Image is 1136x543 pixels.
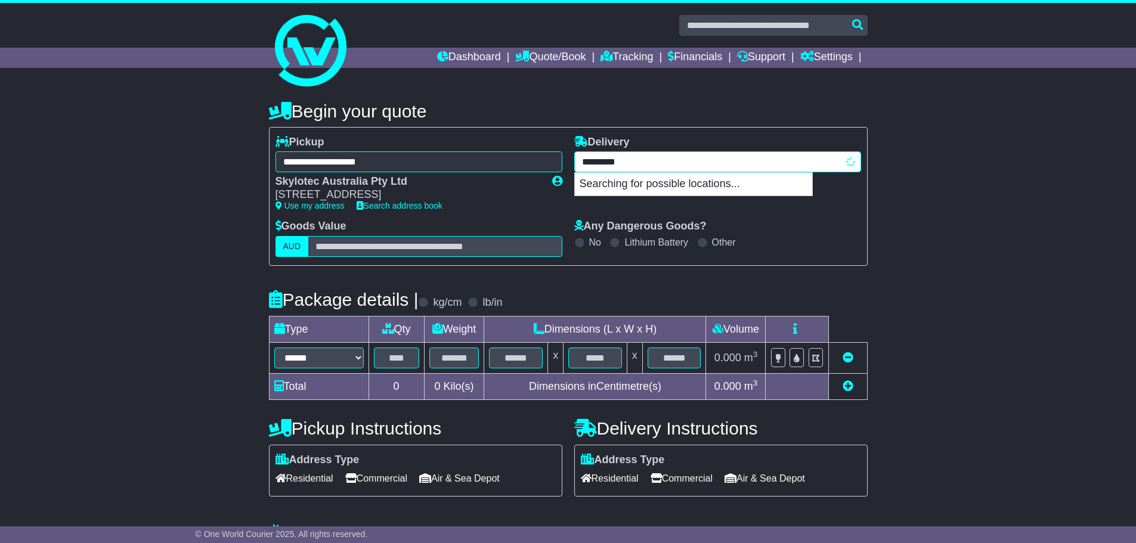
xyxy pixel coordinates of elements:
label: Goods Value [276,220,346,233]
span: 0 [434,380,440,392]
td: Dimensions (L x W x H) [484,316,706,342]
label: Address Type [276,454,360,467]
td: x [627,342,642,373]
td: Kilo(s) [424,373,484,399]
a: Use my address [276,201,345,210]
td: Dimensions in Centimetre(s) [484,373,706,399]
p: Searching for possible locations... [575,173,812,196]
label: Pickup [276,136,324,149]
sup: 3 [753,350,758,359]
span: Commercial [345,469,407,488]
a: Add new item [843,380,853,392]
td: 0 [369,373,424,399]
td: Type [269,316,369,342]
span: Commercial [651,469,713,488]
label: Any Dangerous Goods? [574,220,707,233]
td: Total [269,373,369,399]
td: Volume [706,316,766,342]
label: No [589,237,601,248]
h4: Delivery Instructions [574,418,868,438]
a: Financials [668,48,722,68]
div: Skylotec Australia Pty Ltd [276,175,540,188]
label: Lithium Battery [624,237,688,248]
a: Support [737,48,785,68]
a: Settings [800,48,853,68]
h4: Warranty & Insurance [269,523,868,543]
label: lb/in [482,296,502,309]
div: [STREET_ADDRESS] [276,188,540,201]
span: Residential [581,469,639,488]
a: Tracking [600,48,653,68]
span: 0.000 [714,380,741,392]
td: Qty [369,316,424,342]
span: Residential [276,469,333,488]
label: kg/cm [433,296,462,309]
typeahead: Please provide city [574,151,861,172]
sup: 3 [753,378,758,387]
a: Search address book [357,201,442,210]
td: Weight [424,316,484,342]
a: Remove this item [843,352,853,364]
a: Quote/Book [515,48,586,68]
span: m [744,380,758,392]
label: Address Type [581,454,665,467]
span: © One World Courier 2025. All rights reserved. [196,529,368,539]
span: Air & Sea Depot [725,469,805,488]
span: m [744,352,758,364]
h4: Package details | [269,290,419,309]
h4: Pickup Instructions [269,418,562,438]
label: AUD [276,236,309,257]
span: Air & Sea Depot [419,469,500,488]
td: x [548,342,564,373]
h4: Begin your quote [269,101,868,121]
span: 0.000 [714,352,741,364]
a: Dashboard [437,48,501,68]
label: Delivery [574,136,630,149]
label: Other [712,237,736,248]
